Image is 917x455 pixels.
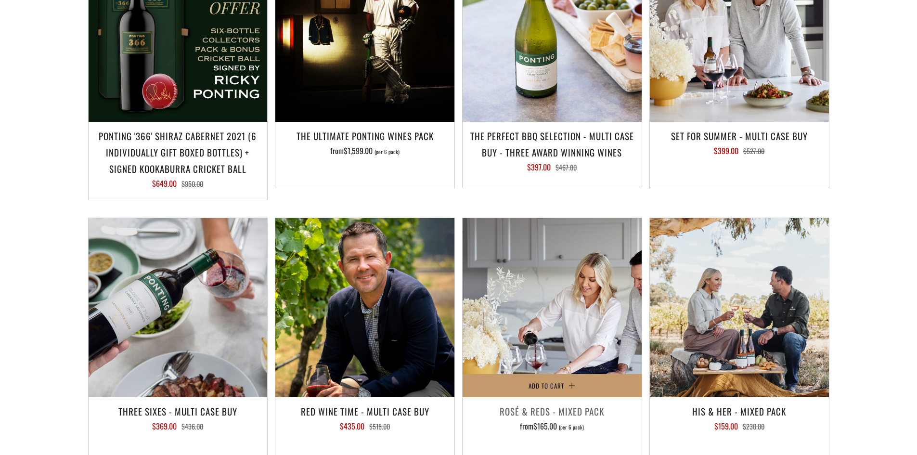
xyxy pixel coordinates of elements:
span: $159.00 [714,420,738,432]
span: $165.00 [533,420,557,432]
a: Rosé & Reds - Mixed Pack from$165.00 (per 6 pack) [463,403,642,451]
span: $950.00 [181,179,203,189]
span: $527.00 [743,146,764,156]
span: $1,599.00 [344,145,373,156]
span: (per 6 pack) [559,425,584,430]
h3: Set For Summer - Multi Case Buy [655,128,824,144]
span: $397.00 [527,161,551,173]
a: Three Sixes - Multi Case Buy $369.00 $436.00 [89,403,268,451]
a: Set For Summer - Multi Case Buy $399.00 $527.00 [650,128,829,176]
h3: Ponting '366' Shiraz Cabernet 2021 (6 individually gift boxed bottles) + SIGNED KOOKABURRA CRICKE... [93,128,263,177]
a: His & Her - Mixed Pack $159.00 $230.00 [650,403,829,451]
a: Ponting '366' Shiraz Cabernet 2021 (6 individually gift boxed bottles) + SIGNED KOOKABURRA CRICKE... [89,128,268,188]
span: $435.00 [340,420,364,432]
h3: Red Wine Time - Multi Case Buy [280,403,450,419]
h3: Three Sixes - Multi Case Buy [93,403,263,419]
h3: The Ultimate Ponting Wines Pack [280,128,450,144]
span: $518.00 [369,421,390,431]
span: $436.00 [181,421,203,431]
span: $399.00 [714,145,738,156]
span: $369.00 [152,420,177,432]
h3: The perfect BBQ selection - MULTI CASE BUY - Three award winning wines [467,128,637,160]
span: $467.00 [555,162,577,172]
h3: His & Her - Mixed Pack [655,403,824,419]
a: The perfect BBQ selection - MULTI CASE BUY - Three award winning wines $397.00 $467.00 [463,128,642,176]
button: Add to Cart [463,374,642,397]
span: (per 6 pack) [375,149,400,155]
span: $230.00 [743,421,764,431]
span: $649.00 [152,178,177,189]
span: Add to Cart [529,381,564,390]
a: Red Wine Time - Multi Case Buy $435.00 $518.00 [275,403,454,451]
span: from [520,420,584,432]
a: The Ultimate Ponting Wines Pack from$1,599.00 (per 6 pack) [275,128,454,176]
h3: Rosé & Reds - Mixed Pack [467,403,637,419]
span: from [330,145,400,156]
